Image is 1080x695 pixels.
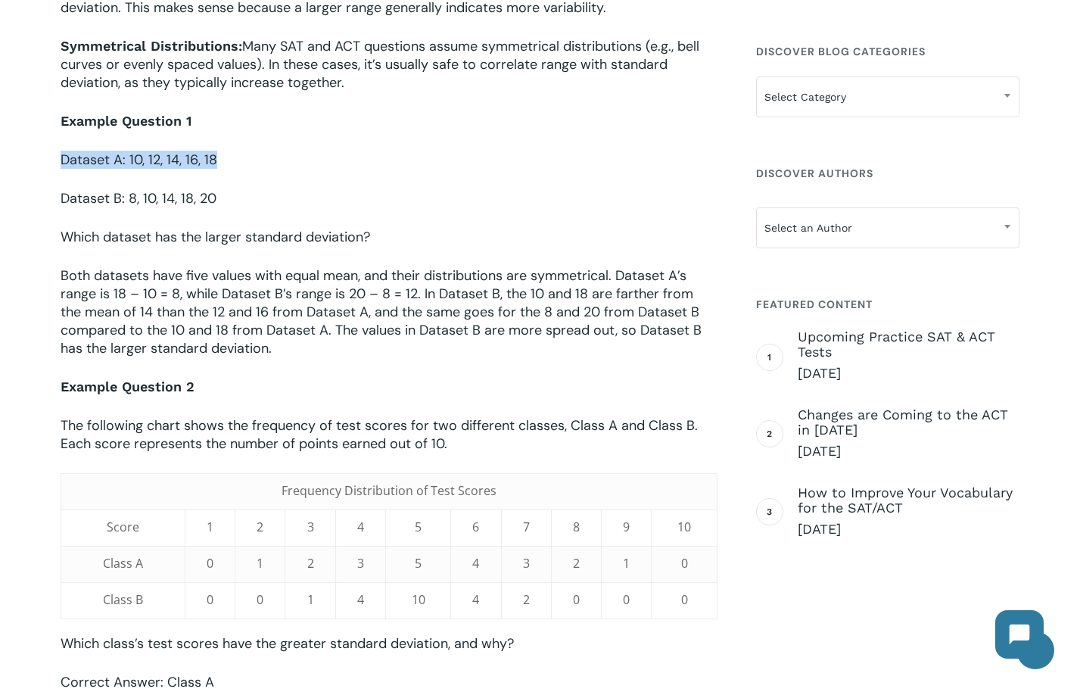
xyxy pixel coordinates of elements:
span: [DATE] [798,442,1019,460]
span: Upcoming Practice SAT & ACT Tests [798,329,1019,360]
span: 10 [677,519,691,535]
span: 8 [573,519,580,535]
span: Dataset B: 8, 10, 14, 18, 20 [61,189,216,207]
span: 2 [257,519,263,535]
span: 2 [573,555,580,572]
h4: Discover Blog Categories [756,38,1019,65]
span: Which class’s test scores have the greater standard deviation, and why? [61,634,514,653]
span: Both datasets have five values with equal mean, and their distributions are symmetrical. Dataset ... [61,266,702,357]
span: Select an Author [756,207,1019,248]
b: Example Question 2 [61,379,195,394]
a: Changes are Coming to the ACT in [DATE] [DATE] [798,407,1019,460]
span: 1 [307,591,314,608]
span: Many SAT and ACT questions assume symmetrical distributions (e.g., bell curves or evenly spaced v... [61,37,699,92]
span: 3 [357,555,364,572]
span: Select an Author [757,212,1019,244]
a: Upcoming Practice SAT & ACT Tests [DATE] [798,329,1019,382]
span: Class A [103,555,143,572]
span: 5 [415,555,422,572]
span: [DATE] [798,364,1019,382]
span: 0 [207,591,213,608]
h4: Featured Content [756,291,1019,318]
span: 1 [207,519,213,535]
span: 10 [412,591,425,608]
span: 7 [523,519,530,535]
span: 2 [307,555,314,572]
span: 0 [623,591,630,608]
span: The following chart shows the frequency of test scores for two different classes, Class A and Cla... [61,416,698,453]
span: Changes are Coming to the ACT in [DATE] [798,407,1019,438]
span: 3 [523,555,530,572]
strong: Symmetrical Distributions: [61,38,242,54]
span: 1 [257,555,263,572]
h4: Discover Authors [756,160,1019,187]
span: 3 [307,519,314,535]
span: 2 [523,591,530,608]
span: 0 [573,591,580,608]
span: 0 [681,591,688,608]
span: 1 [623,555,630,572]
span: Select Category [757,81,1019,113]
span: 4 [472,555,479,572]
span: 4 [472,591,479,608]
span: 4 [357,519,364,535]
span: 0 [207,555,213,572]
span: Class B [103,591,143,608]
iframe: Chatbot [980,595,1059,674]
b: Example Question 1 [61,113,191,129]
a: How to Improve Your Vocabulary for the SAT/ACT [DATE] [798,485,1019,538]
span: How to Improve Your Vocabulary for the SAT/ACT [798,485,1019,516]
span: Select Category [756,76,1019,117]
span: Frequency Distribution of Test Scores [282,482,496,499]
span: [DATE] [798,520,1019,538]
span: Score [107,519,139,535]
span: 6 [472,519,479,535]
span: Correct Answer: Class A [61,673,214,691]
span: 4 [357,591,364,608]
span: Which dataset has the larger standard deviation? [61,228,370,246]
span: 9 [623,519,630,535]
span: Dataset A: 10, 12, 14, 16, 18 [61,151,217,169]
span: 0 [257,591,263,608]
span: 0 [681,555,688,572]
span: 5 [415,519,422,535]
